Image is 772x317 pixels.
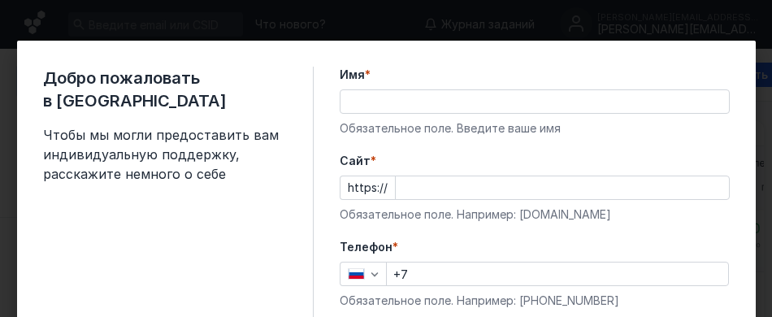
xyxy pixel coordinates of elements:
[340,239,393,255] span: Телефон
[340,153,371,169] span: Cайт
[43,67,287,112] span: Добро пожаловать в [GEOGRAPHIC_DATA]
[340,120,730,137] div: Обязательное поле. Введите ваше имя
[43,125,287,184] span: Чтобы мы могли предоставить вам индивидуальную поддержку, расскажите немного о себе
[340,206,730,223] div: Обязательное поле. Например: [DOMAIN_NAME]
[340,67,365,83] span: Имя
[340,293,730,309] div: Обязательное поле. Например: [PHONE_NUMBER]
